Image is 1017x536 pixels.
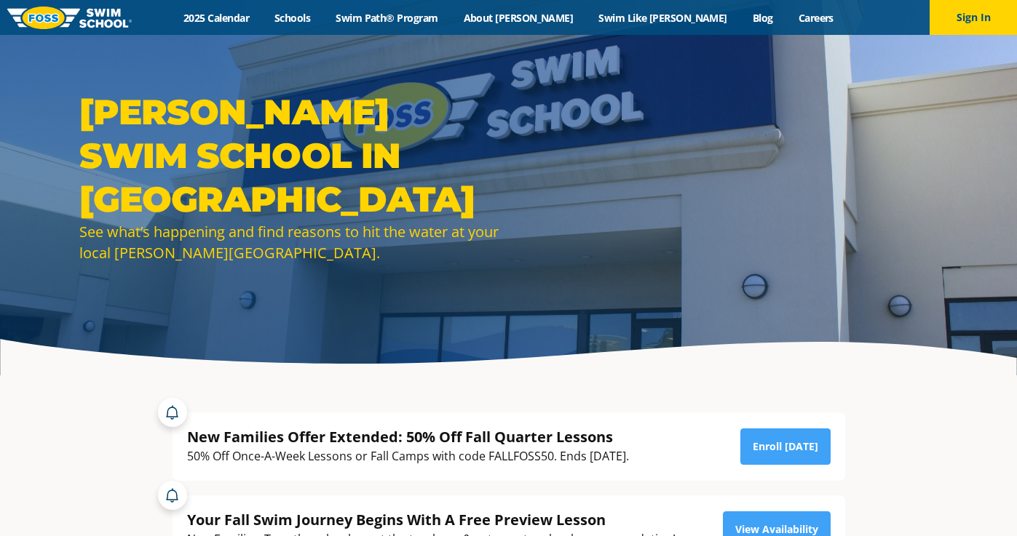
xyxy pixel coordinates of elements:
a: Careers [785,11,846,25]
img: FOSS Swim School Logo [7,7,132,29]
div: Your Fall Swim Journey Begins With A Free Preview Lesson [187,510,676,529]
a: Schools [262,11,323,25]
h1: [PERSON_NAME] Swim School in [GEOGRAPHIC_DATA] [79,90,502,221]
a: Blog [740,11,785,25]
a: Enroll [DATE] [740,428,831,465]
div: 50% Off Once-A-Week Lessons or Fall Camps with code FALLFOSS50. Ends [DATE]. [187,447,629,466]
div: New Families Offer Extended: 50% Off Fall Quarter Lessons [187,427,629,447]
a: About [PERSON_NAME] [451,11,586,25]
a: Swim Like [PERSON_NAME] [586,11,740,25]
a: 2025 Calendar [171,11,262,25]
div: See what’s happening and find reasons to hit the water at your local [PERSON_NAME][GEOGRAPHIC_DATA]. [79,221,502,263]
a: Swim Path® Program [323,11,451,25]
